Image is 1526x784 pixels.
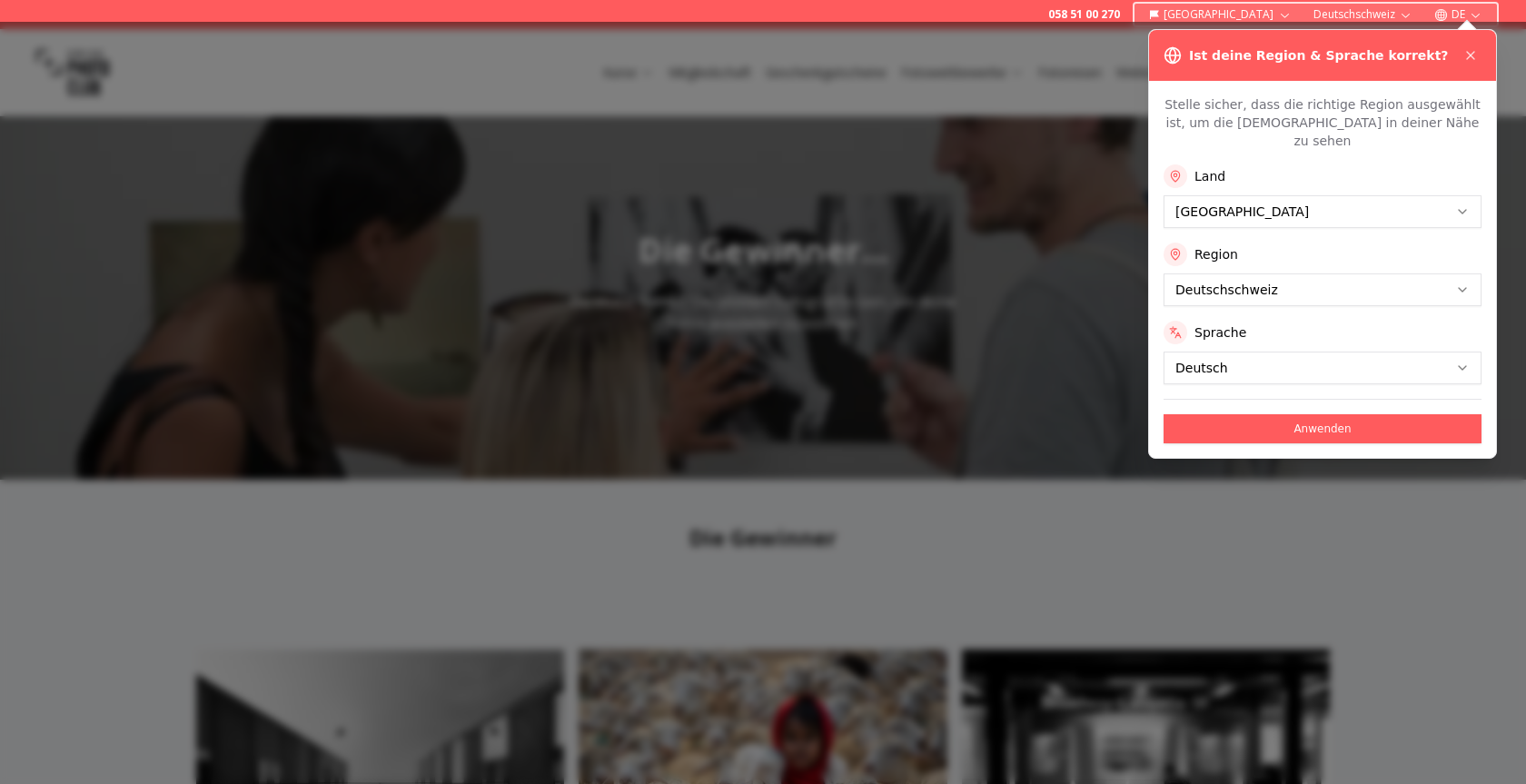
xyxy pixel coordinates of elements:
[1189,46,1448,65] h3: Ist deine Region & Sprache korrekt?
[1142,4,1299,25] button: [GEOGRAPHIC_DATA]
[1194,167,1225,185] label: Land
[1306,4,1420,25] button: Deutschschweiz
[1164,95,1481,150] p: Stelle sicher, dass die richtige Region ausgewählt ist, um die [DEMOGRAPHIC_DATA] in deiner Nähe ...
[1048,7,1120,22] a: 058 51 00 270
[1427,4,1490,25] button: DE
[1194,323,1246,342] label: Sprache
[1164,414,1481,443] button: Anwenden
[1194,245,1238,263] label: Region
